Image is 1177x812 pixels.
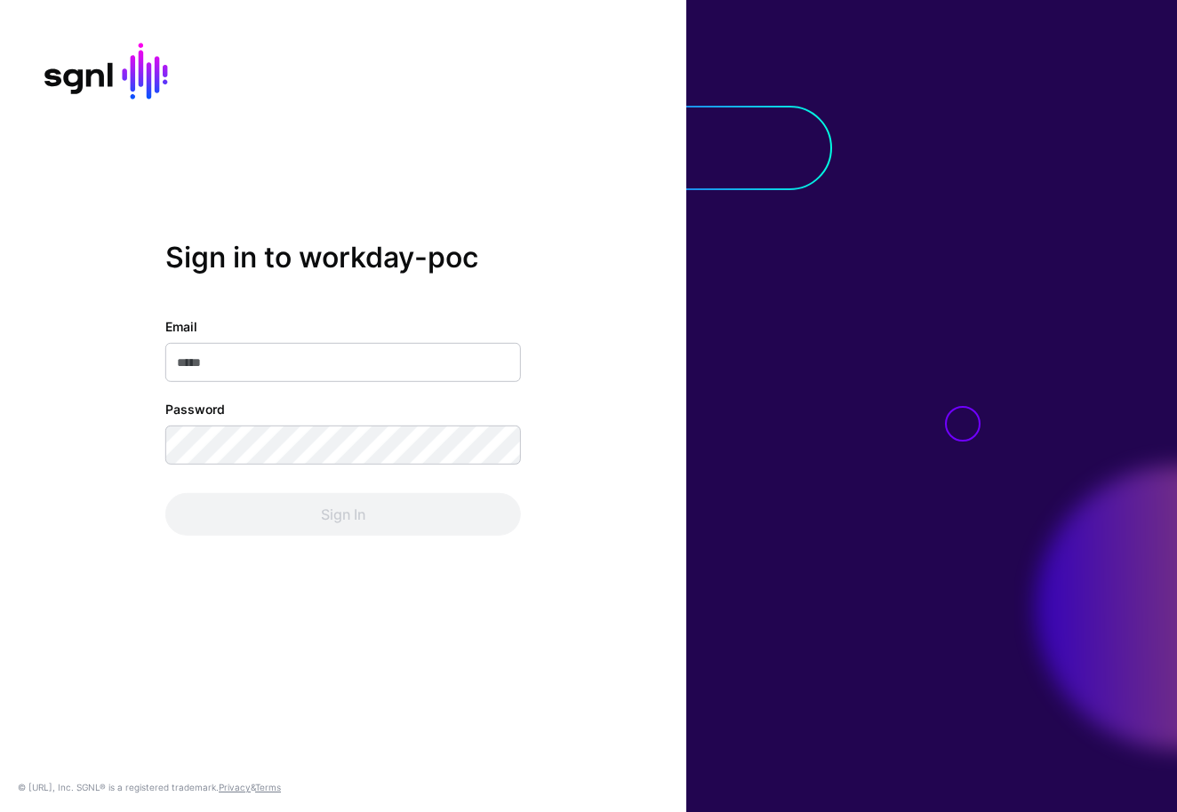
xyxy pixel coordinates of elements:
[18,780,281,794] div: © [URL], Inc. SGNL® is a registered trademark. &
[165,317,197,336] label: Email
[165,400,225,418] label: Password
[219,782,251,792] a: Privacy
[255,782,281,792] a: Terms
[165,241,521,275] h2: Sign in to workday-poc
